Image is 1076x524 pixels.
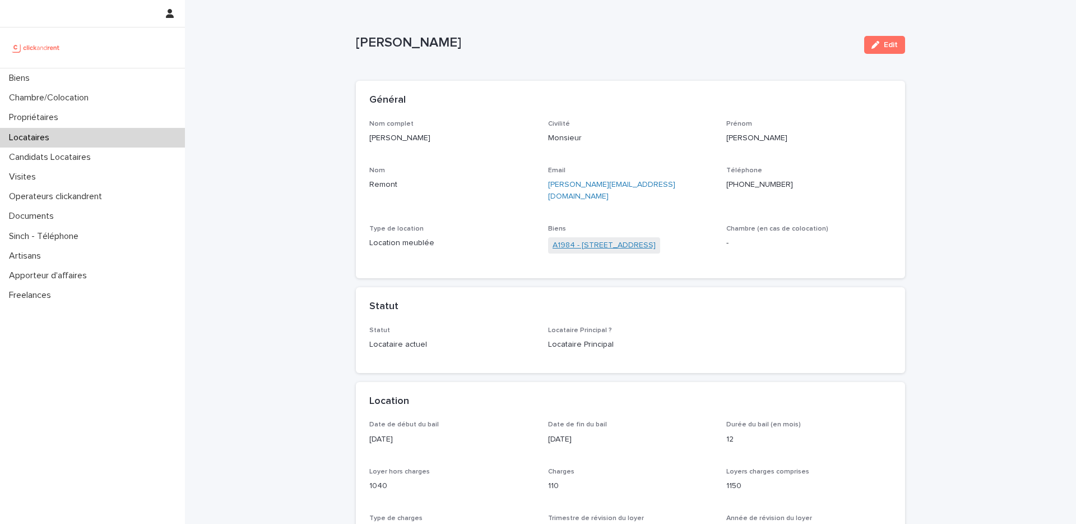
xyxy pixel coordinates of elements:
p: Documents [4,211,63,222]
span: Durée du bail (en mois) [726,421,801,428]
span: Nom complet [369,121,414,127]
h2: Statut [369,301,398,313]
h2: Location [369,396,409,408]
p: 1040 [369,480,535,492]
span: Date de fin du bail [548,421,607,428]
p: Apporteur d'affaires [4,270,96,281]
p: - [726,237,892,249]
span: Charges [548,468,574,475]
span: Email [548,167,565,174]
span: Loyer hors charges [369,468,430,475]
span: Type de location [369,226,424,232]
span: Date de début du bail [369,421,439,428]
span: Edit [884,41,898,49]
span: Biens [548,226,566,232]
span: Chambre (en cas de colocation) [726,226,828,232]
p: Locataire actuel [369,339,535,351]
a: A1984 - [STREET_ADDRESS] [553,240,656,251]
span: Année de révision du loyer [726,515,812,522]
p: 1150 [726,480,892,492]
p: Locataire Principal [548,339,713,351]
p: [PHONE_NUMBER] [726,179,892,191]
span: Nom [369,167,385,174]
a: [PERSON_NAME][EMAIL_ADDRESS][DOMAIN_NAME] [548,181,675,200]
span: Type de charges [369,515,423,522]
p: [PERSON_NAME] [356,35,855,51]
span: Loyers charges comprises [726,468,809,475]
span: Prénom [726,121,752,127]
p: Visites [4,172,45,182]
p: Candidats Locataires [4,152,100,163]
span: Trimestre de révision du loyer [548,515,644,522]
span: Locataire Principal ? [548,327,612,334]
p: Artisans [4,251,50,261]
p: Sinch - Téléphone [4,231,87,242]
p: [DATE] [548,434,713,445]
p: Chambre/Colocation [4,93,98,103]
p: 110 [548,480,713,492]
p: Locataires [4,132,58,143]
img: UCB0brd3T0yccxBKYDjQ [9,36,63,59]
p: Biens [4,73,39,84]
p: Remont [369,179,535,191]
p: Operateurs clickandrent [4,191,111,202]
h2: Général [369,94,406,107]
span: Téléphone [726,167,762,174]
p: Freelances [4,290,60,301]
p: Monsieur [548,132,713,144]
span: Statut [369,327,390,334]
p: [PERSON_NAME] [369,132,535,144]
p: [DATE] [369,434,535,445]
button: Edit [864,36,905,54]
p: 12 [726,434,892,445]
p: Propriétaires [4,112,67,123]
span: Civilité [548,121,570,127]
p: Location meublée [369,237,535,249]
p: [PERSON_NAME] [726,132,892,144]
